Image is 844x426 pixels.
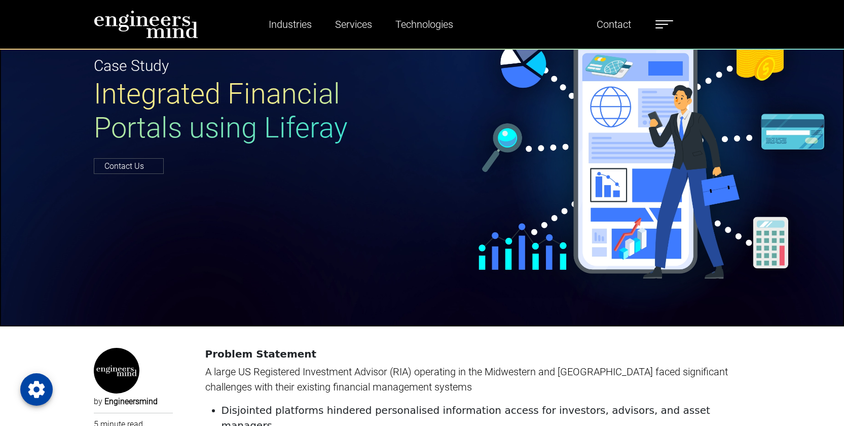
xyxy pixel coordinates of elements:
[94,77,348,145] span: Integrated Financial Portals using Liferay
[94,54,416,77] p: Case Study
[593,13,635,36] a: Contact
[94,396,173,408] p: by
[94,10,198,39] img: logo
[265,13,316,36] a: Industries
[205,364,751,395] p: A large US Registered Investment Advisor (RIA) operating in the Midwestern and [GEOGRAPHIC_DATA] ...
[331,13,376,36] a: Services
[391,13,457,36] a: Technologies
[94,158,164,174] a: Contact Us
[96,348,137,394] img: EM_Logo
[104,397,158,406] strong: Engineersmind
[205,348,751,360] h4: Problem Statement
